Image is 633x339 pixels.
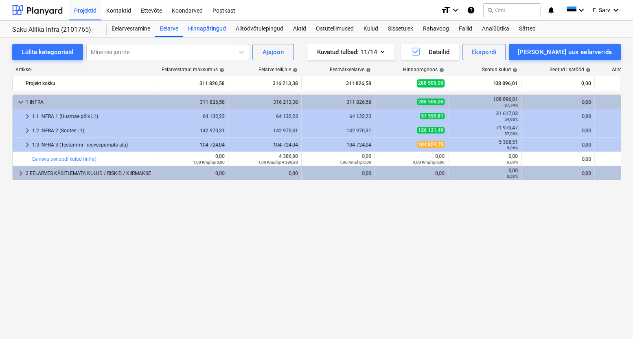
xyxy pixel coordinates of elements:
div: 31 617,03 [451,111,518,122]
small: 37,74% [504,103,518,107]
div: 71 970,47 [451,125,518,136]
div: 0,00 [158,153,225,165]
button: Kuvatud tulbad:11/14 [307,44,394,60]
div: 4 386,80 [232,153,298,165]
div: 1.1 INFRA 1 (Uusmäe põik L1) [32,110,151,123]
div: 1.2 INFRA 2 (Sootee L1) [32,124,151,137]
div: 64 132,23 [305,114,371,119]
div: 311 826,58 [158,99,225,105]
a: Analüütika [477,21,514,37]
i: keyboard_arrow_down [451,5,460,15]
div: 64 132,23 [232,114,298,119]
span: 126 121,49 [417,127,445,133]
div: 1.3 INFRA 3 (Teetammi - reoveepumpla ala) [32,138,151,151]
a: Rahavoog [418,21,454,37]
div: 0,00 [525,114,591,119]
span: help [364,68,371,72]
div: 0,00 [451,153,518,165]
div: Eelarvestatud maksumus [162,67,224,72]
div: Ekspordi [471,47,496,57]
div: 0,00 [525,77,591,90]
div: 5 308,51 [451,139,518,151]
div: 108 896,01 [451,96,518,108]
div: 64 132,23 [158,114,225,119]
div: Eelarve [155,21,183,37]
div: 0,00 [305,153,371,165]
div: 104 724,04 [158,142,225,148]
a: Ostutellimused [311,21,359,37]
div: 142 970,31 [232,128,298,133]
span: keyboard_arrow_down [16,97,26,107]
div: 108 896,01 [451,77,518,90]
small: 0,00% [507,160,518,164]
span: keyboard_arrow_right [22,112,32,121]
i: Abikeskus [467,5,475,15]
div: Kulud [359,21,383,37]
div: [PERSON_NAME] uus eelarverida [518,47,612,57]
small: 5,06% [507,146,518,150]
div: 0,00 [525,156,591,162]
i: keyboard_arrow_down [576,5,586,15]
div: Artikkel [12,67,155,72]
div: 142 970,31 [158,128,225,133]
div: 311 826,58 [158,77,225,90]
div: 142 970,31 [305,128,371,133]
small: 1,00 Kmpl @ 0,00 [339,160,371,164]
span: help [511,68,517,72]
small: 54,93% [504,117,518,122]
div: Lülita kategooriaid [22,47,73,57]
div: 0,00 [158,171,225,176]
div: 311 826,58 [305,77,371,90]
div: Ajajoon [263,47,284,57]
div: 104 724,04 [232,142,298,148]
button: Lülita kategooriaid [12,44,83,60]
div: Saku Allika infra (2101765) [12,26,97,34]
span: keyboard_arrow_right [22,140,32,150]
button: [PERSON_NAME] uus eelarverida [509,44,621,60]
a: Sissetulek [383,21,418,37]
span: 104 824,75 [417,141,445,148]
div: Eelarve tellijale [258,67,298,72]
div: 0,00 [378,153,445,165]
div: 0,00 [525,128,591,133]
div: 0,00 [525,142,591,148]
div: 1 INFRA [26,96,151,109]
a: Aktid [288,21,311,37]
span: help [438,68,444,72]
span: 57 559,81 [420,113,445,119]
div: 0,00 [451,168,518,179]
a: Eelarvestamine [107,21,155,37]
i: format_size [441,5,451,15]
span: help [584,68,591,72]
a: Hinnapäringud [183,21,231,37]
div: 104 724,04 [305,142,371,148]
div: Seotud lisatööd [550,67,591,72]
a: Failid [454,21,477,37]
small: 57,06% [504,131,518,136]
button: Detailid [401,44,459,60]
small: 0,00% [507,174,518,179]
span: keyboard_arrow_right [16,168,26,178]
div: Projekt kokku [26,77,151,90]
div: 0,00 [232,171,298,176]
span: 288 506,06 [417,98,445,105]
div: 316 213,38 [232,77,298,90]
a: Eelneva perioodi kulud (Infra) [32,156,96,162]
button: Ekspordi [462,44,505,60]
button: Ajajoon [252,44,294,60]
div: 2 EELARVES KÄSITLEMATA KULUD / RISKID / KIIRMAKSE [26,167,151,180]
span: E. Sarv [593,7,610,13]
iframe: Chat Widget [592,300,633,339]
div: Kuvatud tulbad : 11/14 [317,47,385,57]
div: 316 213,38 [232,99,298,105]
span: search [487,7,493,13]
div: 0,00 [525,99,591,105]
